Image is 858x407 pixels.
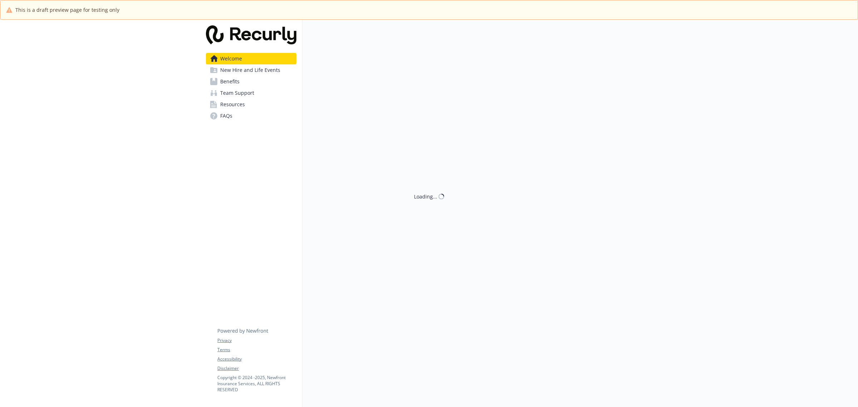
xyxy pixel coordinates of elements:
[414,193,437,200] div: Loading...
[220,99,245,110] span: Resources
[217,337,296,344] a: Privacy
[206,53,296,64] a: Welcome
[206,64,296,76] a: New Hire and Life Events
[217,356,296,362] a: Accessibility
[206,110,296,122] a: FAQs
[206,99,296,110] a: Resources
[220,76,240,87] span: Benefits
[206,87,296,99] a: Team Support
[217,347,296,353] a: Terms
[220,53,242,64] span: Welcome
[217,365,296,372] a: Disclaimer
[15,6,119,14] span: This is a draft preview page for testing only
[220,110,232,122] span: FAQs
[206,76,296,87] a: Benefits
[220,87,254,99] span: Team Support
[220,64,280,76] span: New Hire and Life Events
[217,374,296,393] p: Copyright © 2024 - 2025 , Newfront Insurance Services, ALL RIGHTS RESERVED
